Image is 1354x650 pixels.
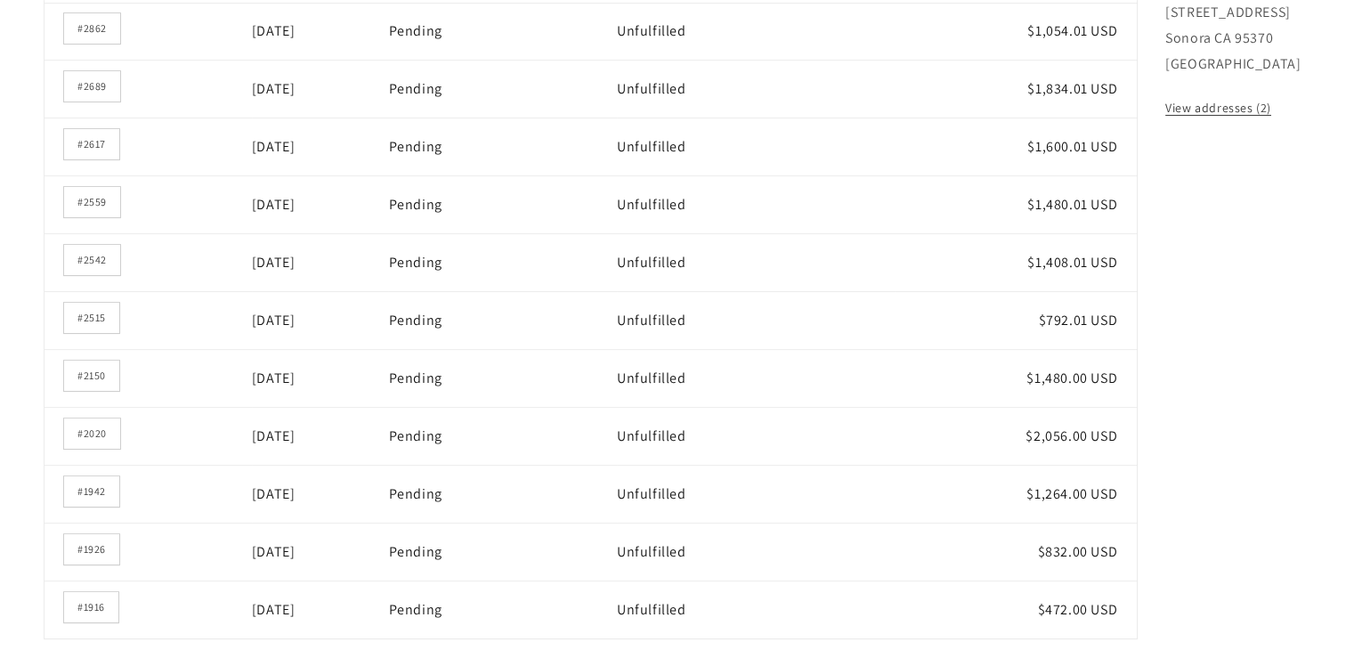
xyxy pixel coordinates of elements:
[895,118,1137,175] td: $1,600.01 USD
[64,361,119,391] a: Order number #2150
[617,175,896,233] td: Unfulfilled
[895,175,1137,233] td: $1,480.01 USD
[617,233,896,291] td: Unfulfilled
[895,3,1137,61] td: $1,054.01 USD
[388,349,616,407] td: Pending
[64,245,120,275] a: Order number #2542
[895,581,1137,638] td: $472.00 USD
[388,3,616,61] td: Pending
[64,534,119,565] a: Order number #1926
[895,465,1137,523] td: $1,264.00 USD
[64,592,118,622] a: Order number #1916
[252,137,296,156] time: [DATE]
[64,129,119,159] a: Order number #2617
[252,21,296,40] time: [DATE]
[64,303,119,333] a: Order number #2515
[617,349,896,407] td: Unfulfilled
[64,476,119,507] a: Order number #1942
[388,291,616,349] td: Pending
[617,291,896,349] td: Unfulfilled
[252,427,296,445] time: [DATE]
[388,465,616,523] td: Pending
[388,118,616,175] td: Pending
[895,523,1137,581] td: $832.00 USD
[895,291,1137,349] td: $792.01 USD
[252,542,296,561] time: [DATE]
[388,407,616,465] td: Pending
[1165,97,1271,119] a: View addresses (2)
[388,523,616,581] td: Pending
[64,71,120,102] a: Order number #2689
[895,349,1137,407] td: $1,480.00 USD
[895,233,1137,291] td: $1,408.01 USD
[64,13,120,44] a: Order number #2862
[388,175,616,233] td: Pending
[617,465,896,523] td: Unfulfilled
[64,418,120,449] a: Order number #2020
[617,407,896,465] td: Unfulfilled
[895,407,1137,465] td: $2,056.00 USD
[252,311,296,329] time: [DATE]
[388,233,616,291] td: Pending
[617,581,896,638] td: Unfulfilled
[252,79,296,98] time: [DATE]
[617,118,896,175] td: Unfulfilled
[64,187,120,217] a: Order number #2559
[252,253,296,272] time: [DATE]
[617,60,896,118] td: Unfulfilled
[252,600,296,619] time: [DATE]
[388,581,616,638] td: Pending
[895,60,1137,118] td: $1,834.01 USD
[388,60,616,118] td: Pending
[617,523,896,581] td: Unfulfilled
[252,195,296,214] time: [DATE]
[252,484,296,503] time: [DATE]
[617,3,896,61] td: Unfulfilled
[252,369,296,387] time: [DATE]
